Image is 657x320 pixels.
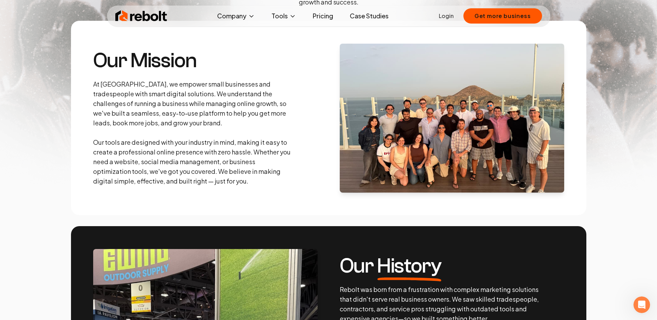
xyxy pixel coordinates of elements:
[633,296,650,313] iframe: Intercom live chat
[340,256,539,276] h3: Our
[439,12,454,20] a: Login
[93,50,293,71] h3: Our Mission
[115,9,167,23] img: Rebolt Logo
[266,9,302,23] button: Tools
[307,9,339,23] a: Pricing
[212,9,260,23] button: Company
[377,256,442,276] span: History
[344,9,394,23] a: Case Studies
[340,44,564,193] img: About
[93,79,293,186] p: At [GEOGRAPHIC_DATA], we empower small businesses and tradespeople with smart digital solutions. ...
[463,8,542,24] button: Get more business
